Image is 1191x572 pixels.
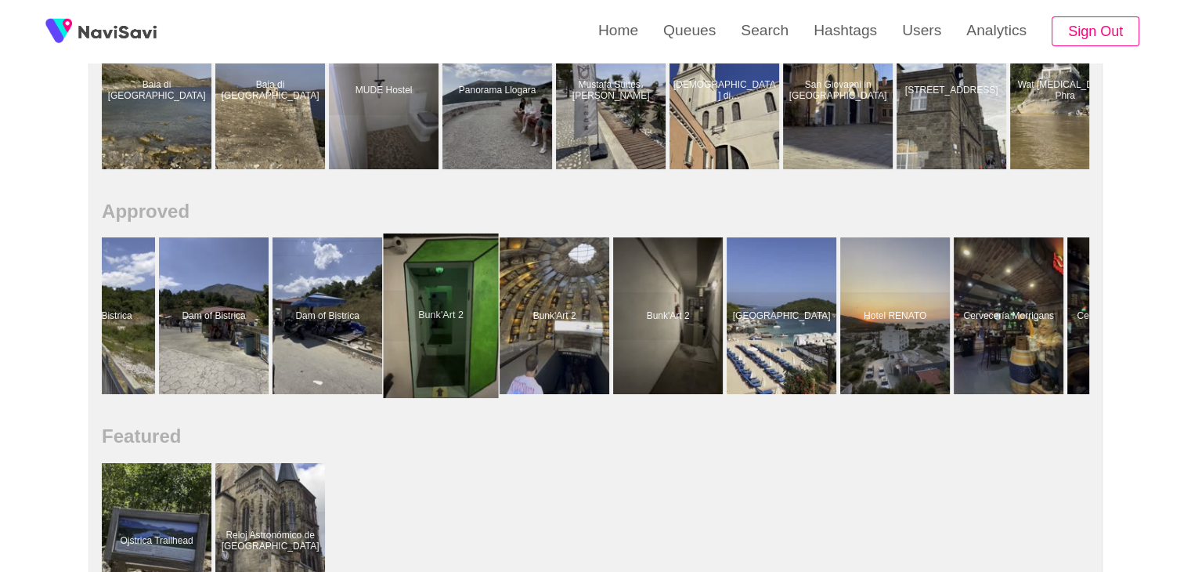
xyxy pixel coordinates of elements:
a: Panorama LlogaraPanorama Llogara [442,13,556,169]
a: [DEMOGRAPHIC_DATA] di Sant'[PERSON_NAME]Chiesa di Sant'Antonin [669,13,783,169]
a: Bunk'Art 2Bunk'Art 2 [500,237,613,394]
a: Dam of BistricaDam of Bistrica [159,237,272,394]
a: Bunk'Art 2Bunk'Art 2 [613,237,727,394]
a: MÜDE HostelMÜDE Hostel [329,13,442,169]
h2: Featured [102,425,1089,447]
a: Cervecería MorrigansCervecería Morrigans [1067,237,1181,394]
a: San Giovanni in [GEOGRAPHIC_DATA]San Giovanni in Bragora [783,13,897,169]
a: Bunk'Art 2Bunk'Art 2 [386,237,500,394]
a: Cervecería MorrigansCervecería Morrigans [954,237,1067,394]
a: Mustafa Suites، [PERSON_NAME]Mustafa Suites، Rruga Murat Tërbaçi [556,13,669,169]
img: fireSpot [78,24,157,39]
a: Dam of BistricaDam of Bistrica [272,237,386,394]
button: Sign Out [1052,16,1139,47]
h2: Approved [102,201,1089,223]
a: Dam of BistricaDam of Bistrica [45,237,159,394]
a: Hotel RENATOHotel RENATO [840,237,954,394]
a: Baia di [GEOGRAPHIC_DATA]Baia di Porto Palermo [102,13,215,169]
a: Wat [MEDICAL_DATA] PhraWat Tham Phra [1010,13,1124,169]
a: [STREET_ADDRESS]Glockengießerwall 8 [897,13,1010,169]
a: Baia di [GEOGRAPHIC_DATA]Baia di Porto Palermo [215,13,329,169]
img: fireSpot [39,12,78,51]
a: [GEOGRAPHIC_DATA]Rilinda Beach [727,237,840,394]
